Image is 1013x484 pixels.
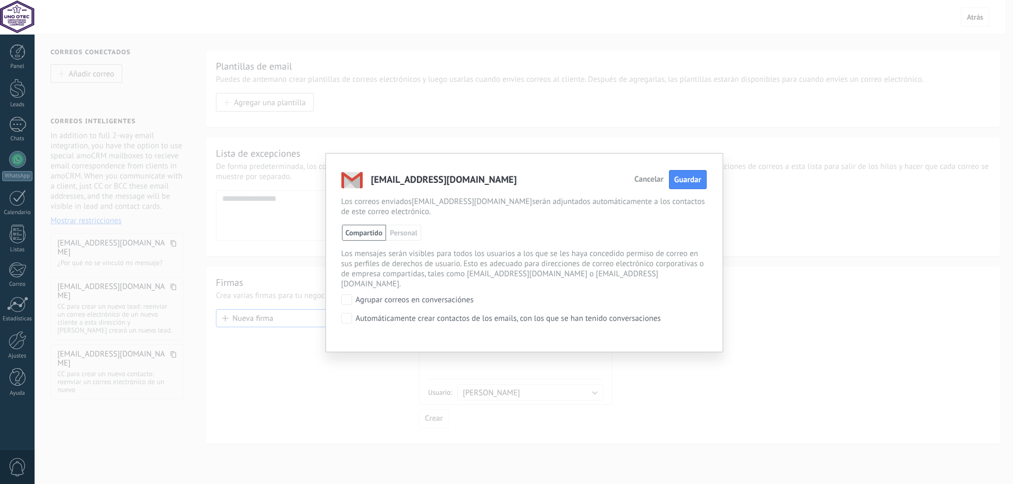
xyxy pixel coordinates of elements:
div: Estadísticas [2,316,33,322]
span: Personal [386,225,421,241]
div: Correo [2,281,33,288]
div: Ajustes [2,353,33,360]
div: Los correos enviados serán adjuntados automáticamente a los contactos de este correo electrónico. [341,197,707,217]
span: Guardar [674,175,701,185]
div: Leads [2,101,33,108]
div: Chats [2,135,33,142]
div: Calendario [2,209,33,216]
div: Panel [2,63,33,70]
span: Compartido [342,225,387,241]
span: [EMAIL_ADDRESS][DOMAIN_NAME] [412,197,532,207]
div: Automáticamente crear contactos de los emails, con los que se han tenido conversaciones [356,314,661,324]
button: Guardar [669,170,707,190]
div: WhatsApp [2,171,32,181]
div: Ayuda [2,390,33,397]
button: Cancelar [634,176,664,183]
span: [EMAIL_ADDRESS][DOMAIN_NAME] [371,169,517,192]
div: Listas [2,247,33,253]
div: Los mensajes serán visibles para todos los usuarios a los que se les haya concedido permiso de co... [341,249,707,289]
